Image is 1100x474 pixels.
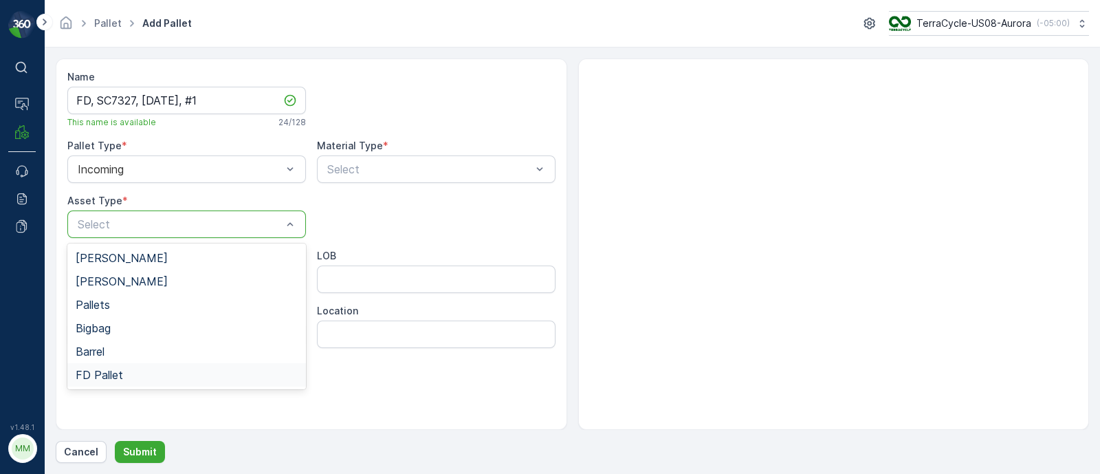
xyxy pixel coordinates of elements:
button: Cancel [56,441,107,463]
img: image_ci7OI47.png [889,16,911,31]
span: Pallets [76,299,110,311]
span: [PERSON_NAME] [76,275,168,288]
span: This name is available [67,117,156,128]
p: 24 / 128 [278,117,306,128]
span: FD Pallet [76,369,123,381]
span: [PERSON_NAME] [76,252,168,264]
label: Material Type [317,140,383,151]
label: Name [67,71,95,83]
button: TerraCycle-US08-Aurora(-05:00) [889,11,1089,36]
a: Homepage [58,21,74,32]
span: v 1.48.1 [8,423,36,431]
p: Select [78,216,282,233]
label: LOB [317,250,336,261]
button: MM [8,434,36,463]
div: MM [12,438,34,460]
p: Cancel [64,445,98,459]
p: ( -05:00 ) [1037,18,1070,29]
span: Add Pallet [140,17,195,30]
img: logo [8,11,36,39]
label: Pallet Type [67,140,122,151]
p: Select [327,161,531,177]
p: TerraCycle-US08-Aurora [916,17,1031,30]
span: Bigbag [76,322,111,334]
span: Barrel [76,345,104,358]
label: Location [317,305,358,316]
label: Asset Type [67,195,122,206]
p: Submit [123,445,157,459]
a: Pallet [94,17,122,29]
button: Submit [115,441,165,463]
